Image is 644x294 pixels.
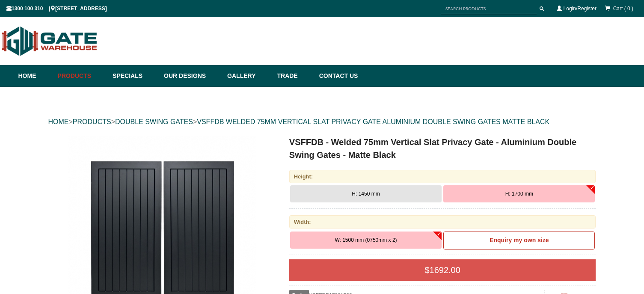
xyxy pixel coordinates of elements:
button: H: 1450 mm [290,185,442,202]
a: Products [53,65,109,87]
a: Gallery [223,65,273,87]
span: H: 1450 mm [352,191,380,197]
a: HOME [48,118,69,125]
b: Enquiry my own size [490,237,549,244]
span: H: 1700 mm [505,191,533,197]
a: Contact Us [315,65,358,87]
span: W: 1500 mm (0750mm x 2) [335,237,397,243]
span: Cart ( 0 ) [613,6,633,12]
div: > > > [48,108,596,136]
div: Height: [289,170,596,183]
a: Enquiry my own size [443,232,595,249]
span: 1300 100 310 | [STREET_ADDRESS] [6,6,107,12]
a: VSFFDB WELDED 75MM VERTICAL SLAT PRIVACY GATE ALUMINIUM DOUBLE SWING GATES MATTE BLACK [197,118,549,125]
button: H: 1700 mm [443,185,595,202]
a: Trade [273,65,315,87]
a: Our Designs [160,65,223,87]
a: Home [18,65,53,87]
span: 1692.00 [430,265,460,275]
div: Width: [289,215,596,229]
a: Specials [108,65,160,87]
input: SEARCH PRODUCTS [441,3,537,14]
h1: VSFFDB - Welded 75mm Vertical Slat Privacy Gate - Aluminium Double Swing Gates - Matte Black [289,136,596,161]
button: W: 1500 mm (0750mm x 2) [290,232,442,249]
a: Login/Register [564,6,597,12]
a: DOUBLE SWING GATES [115,118,193,125]
div: $ [289,259,596,281]
a: PRODUCTS [73,118,111,125]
